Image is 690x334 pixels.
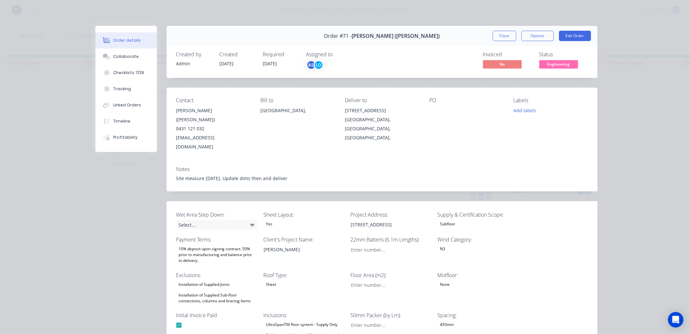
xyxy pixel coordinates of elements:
div: Installation of Supplied Sub-floor connections, columns and bracing Items [176,291,257,305]
button: Collaborate [95,48,157,65]
button: Checklists 7/28 [95,65,157,81]
button: ASLO [306,60,323,70]
span: Engineering [539,60,578,68]
button: Linked Orders [95,97,157,113]
div: [GEOGRAPHIC_DATA], [260,106,334,115]
label: 22mm Battens (6.1m Lengths): [350,236,431,243]
div: Profitability [113,135,137,140]
div: [STREET_ADDRESS] [345,106,419,115]
button: Close [493,31,516,41]
label: Wet Area Step Down: [176,211,257,219]
div: 450mm [437,320,456,329]
div: [PERSON_NAME] ([PERSON_NAME])0431 121 032[EMAIL_ADDRESS][DOMAIN_NAME] [176,106,250,151]
button: Edit Order [559,31,591,41]
div: Tracking [113,86,131,92]
div: [GEOGRAPHIC_DATA], [GEOGRAPHIC_DATA], [GEOGRAPHIC_DATA], [345,115,419,142]
div: Checklists 7/28 [113,70,144,76]
label: Client's Project Name: [263,236,344,243]
div: [STREET_ADDRESS][GEOGRAPHIC_DATA], [GEOGRAPHIC_DATA], [GEOGRAPHIC_DATA], [345,106,419,142]
div: 0431 121 032 [176,124,250,133]
div: Status [539,51,588,58]
div: Required [263,51,299,58]
div: Select... [176,220,257,230]
button: Options [521,31,554,41]
div: Subfloor [437,220,458,228]
div: PO [429,97,503,103]
button: Profitability [95,129,157,145]
div: LO [314,60,323,70]
label: Wind Category: [437,236,518,243]
div: [EMAIL_ADDRESS][DOMAIN_NAME] [176,133,250,151]
div: [STREET_ADDRESS] [345,220,426,229]
div: Deliver to [345,97,419,103]
input: Enter number... [345,280,431,290]
input: Enter number... [345,245,431,254]
label: Inclusions: [263,311,344,319]
span: [DATE] [220,60,234,67]
div: Yes [263,220,275,228]
label: Supply & Certification Scope: [437,211,518,219]
div: [GEOGRAPHIC_DATA], [260,106,334,127]
label: Payment Terms [176,236,257,243]
div: Invoiced [483,51,531,58]
label: Spacing: [437,311,518,319]
label: Initial Invoice Paid [176,311,257,319]
label: 50mm Packer (by Lm): [350,311,431,319]
span: No [483,60,522,68]
span: [PERSON_NAME] ([PERSON_NAME]) [352,33,440,39]
button: Timeline [95,113,157,129]
div: Admin [176,60,212,67]
div: Contact [176,97,250,103]
div: Notes [176,166,588,172]
div: Linked Orders [113,102,141,108]
div: [PERSON_NAME] ([PERSON_NAME]) [176,106,250,124]
div: UltraSpanTM floor system - Supply Only [263,320,340,329]
div: N3 [437,245,448,253]
label: Project Address: [350,211,431,219]
button: Tracking [95,81,157,97]
label: Exclusions: [176,271,257,279]
label: Floor Area (m2): [350,271,431,279]
span: Order #71 - [324,33,352,39]
label: Roof Type: [263,271,344,279]
span: [DATE] [263,60,277,67]
div: Open Intercom Messenger [668,312,684,328]
button: Engineering [539,60,578,70]
button: Add labels [510,106,540,115]
div: Bill to [260,97,334,103]
div: None [437,280,452,289]
button: Order details [95,32,157,48]
label: Midfloor: [437,271,518,279]
div: 10% deposit upon signing contract. 50% prior to manufacturing and balance prior to delivery. [176,245,257,265]
div: [PERSON_NAME] [258,245,339,254]
div: AS [306,60,316,70]
div: Timeline [113,118,130,124]
div: Sheet [263,280,279,289]
div: Labels [514,97,588,103]
div: Created by [176,51,212,58]
label: Sheet Layout: [263,211,344,219]
div: Installation of Supplied Joists [176,280,233,289]
div: Order details [113,38,141,43]
div: Assigned to [306,51,371,58]
div: Site measure [DATE]. Update dims then and deliver [176,175,588,182]
div: Created [220,51,255,58]
input: Enter number... [345,320,431,330]
div: Collaborate [113,54,139,59]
